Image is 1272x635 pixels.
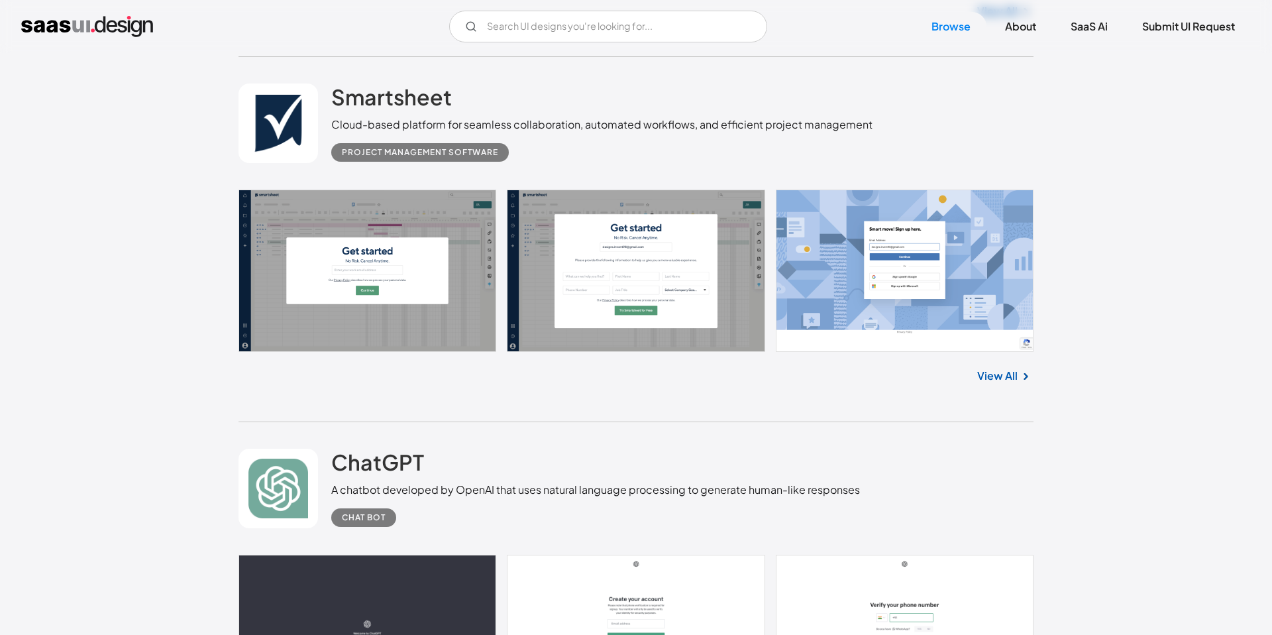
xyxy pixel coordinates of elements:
h2: ChatGPT [331,449,424,475]
input: Search UI designs you're looking for... [449,11,767,42]
a: SaaS Ai [1055,12,1124,41]
a: About [989,12,1052,41]
form: Email Form [449,11,767,42]
a: Smartsheet [331,84,452,117]
div: Cloud-based platform for seamless collaboration, automated workflows, and efficient project manag... [331,117,873,133]
a: View All [977,368,1018,384]
a: home [21,16,153,37]
h2: Smartsheet [331,84,452,110]
div: Project Management Software [342,144,498,160]
div: Chat Bot [342,510,386,526]
div: A chatbot developed by OpenAI that uses natural language processing to generate human-like responses [331,482,860,498]
a: ChatGPT [331,449,424,482]
a: Browse [916,12,986,41]
a: Submit UI Request [1126,12,1251,41]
